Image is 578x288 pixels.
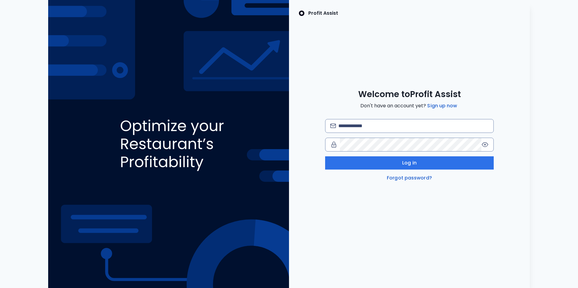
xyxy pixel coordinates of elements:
[402,159,417,167] span: Log in
[426,102,458,109] a: Sign up now
[308,10,338,17] p: Profit Assist
[299,10,305,17] img: SpotOn Logo
[330,124,336,128] img: email
[360,102,458,109] span: Don't have an account yet?
[325,156,494,170] button: Log in
[386,174,433,182] a: Forgot password?
[358,89,461,100] span: Welcome to Profit Assist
